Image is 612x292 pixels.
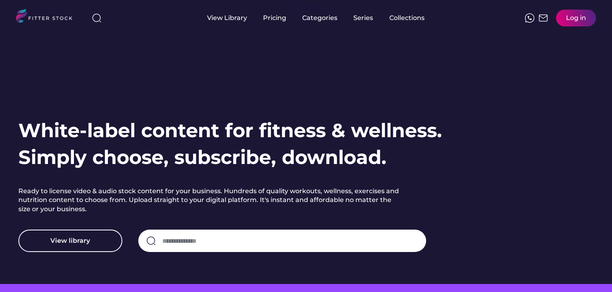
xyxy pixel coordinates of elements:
button: View library [18,230,122,252]
h2: Ready to license video & audio stock content for your business. Hundreds of quality workouts, wel... [18,187,402,214]
div: Pricing [263,14,286,22]
div: fvck [302,4,313,12]
div: Collections [389,14,425,22]
img: search-normal.svg [146,236,156,246]
div: View Library [207,14,247,22]
div: Log in [566,14,586,22]
img: LOGO.svg [16,9,79,25]
div: Categories [302,14,337,22]
img: meteor-icons_whatsapp%20%281%29.svg [525,13,534,23]
iframe: chat widget [578,260,604,284]
div: Series [353,14,373,22]
h1: White-label content for fitness & wellness. Simply choose, subscribe, download. [18,117,442,171]
img: Frame%2051.svg [538,13,548,23]
img: search-normal%203.svg [92,13,102,23]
